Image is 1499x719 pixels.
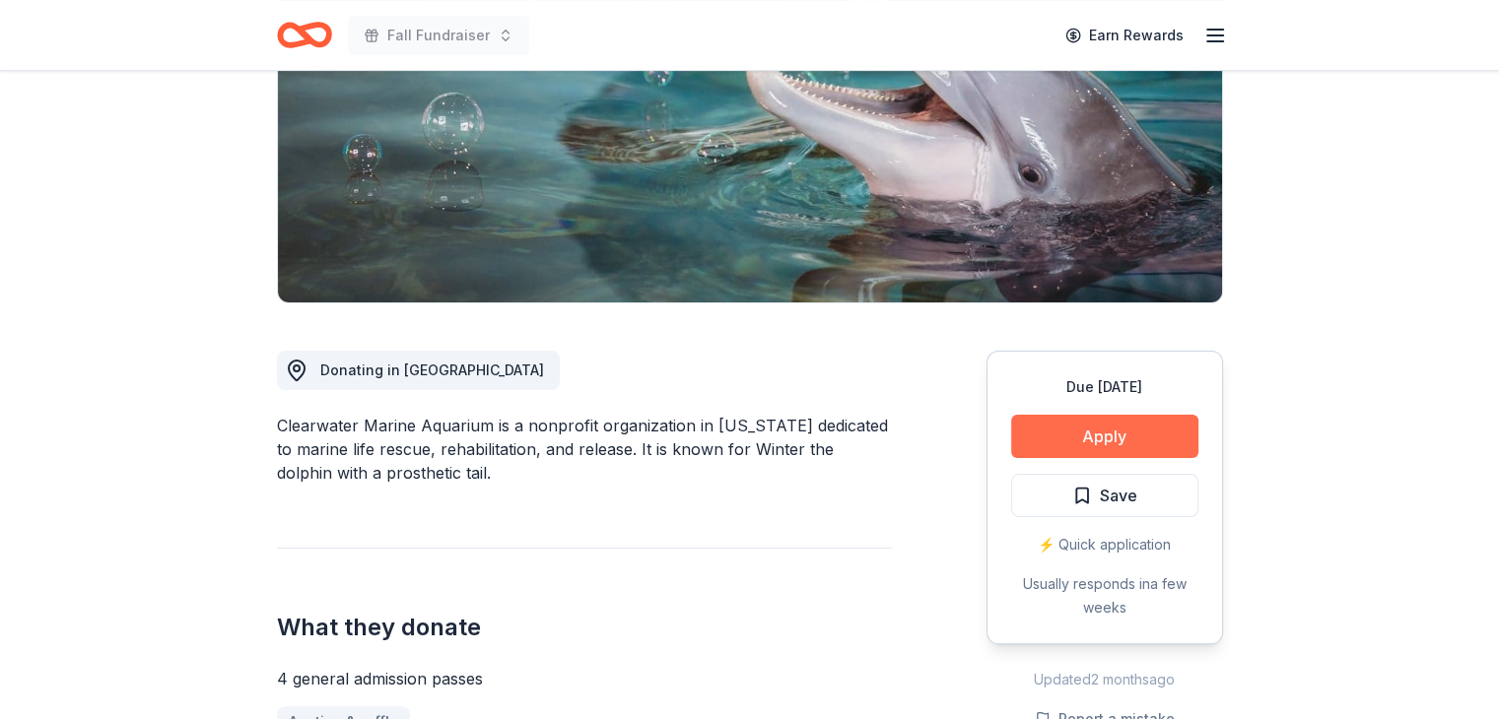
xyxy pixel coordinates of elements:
div: Updated 2 months ago [987,668,1223,691]
button: Apply [1011,415,1198,458]
button: Save [1011,474,1198,517]
a: Earn Rewards [1054,18,1195,53]
span: Fall Fundraiser [387,24,490,47]
div: Usually responds in a few weeks [1011,572,1198,620]
h2: What they donate [277,612,892,643]
span: Donating in [GEOGRAPHIC_DATA] [320,361,544,378]
button: Fall Fundraiser [348,16,529,55]
div: ⚡️ Quick application [1011,533,1198,556]
div: Due [DATE] [1011,375,1198,399]
div: 4 general admission passes [277,667,892,690]
span: Save [1100,483,1137,508]
a: Home [277,12,332,58]
div: Clearwater Marine Aquarium is a nonprofit organization in [US_STATE] dedicated to marine life res... [277,414,892,485]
